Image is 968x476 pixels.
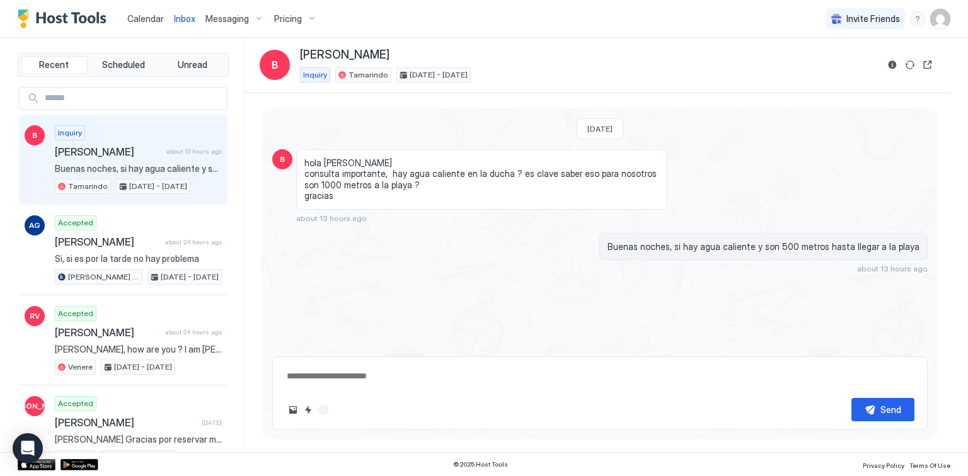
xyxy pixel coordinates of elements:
span: Tamarindo [349,69,388,81]
span: about 24 hours ago [165,238,222,246]
span: Messaging [205,13,249,25]
button: Upload image [285,402,301,417]
span: Buenas noches, si hay agua caliente y son 500 metros hasta llegar a la playa [608,241,919,252]
span: AG [29,220,40,231]
a: Google Play Store [60,459,98,470]
span: Inquiry [303,69,327,81]
span: Pricing [274,13,302,25]
a: Calendar [127,12,164,25]
span: B [280,154,285,165]
span: Inquiry [58,127,82,139]
span: Recent [39,59,69,71]
button: Quick reply [301,402,316,417]
button: Recent [21,56,88,74]
a: Inbox [174,12,195,25]
button: Send [851,398,914,421]
span: about 13 hours ago [296,213,367,223]
span: Si, si es por la tarde no hay problema [55,253,222,264]
span: Terms Of Use [909,462,950,469]
input: Input Field [40,88,227,109]
span: Venere [68,361,93,373]
span: [PERSON_NAME], how are you ? I am [PERSON_NAME] from the [GEOGRAPHIC_DATA] but live now in [GEOGR... [55,344,222,355]
span: Tamarindo [68,181,108,192]
span: [PERSON_NAME] [300,48,389,62]
span: Calendar [127,13,164,24]
span: [DATE] - [DATE] [161,271,219,283]
span: [DATE] - [DATE] [410,69,468,81]
span: [DATE] [202,419,222,427]
span: RV [30,310,40,322]
span: [PERSON_NAME] [55,416,197,429]
div: Send [880,403,901,416]
span: © 2025 Host Tools [453,460,508,468]
span: Invite Friends [846,13,900,25]
span: Accepted [58,308,93,319]
a: Host Tools Logo [18,9,112,28]
span: Scheduled [102,59,145,71]
span: Accepted [58,398,93,409]
button: Reservation information [885,57,900,72]
a: Terms Of Use [909,458,950,471]
span: B [32,130,37,141]
span: [DATE] - [DATE] [114,361,172,373]
span: Privacy Policy [863,462,904,469]
span: Inbox [174,13,195,24]
span: [DATE] - [DATE] [129,181,187,192]
button: Open reservation [920,57,935,72]
span: about 13 hours ago [857,264,928,273]
span: about 13 hours ago [166,147,222,156]
span: [PERSON_NAME] [55,145,161,158]
button: Sync reservation [902,57,918,72]
span: [PERSON_NAME] [4,400,66,412]
button: Unread [159,56,226,74]
div: menu [910,11,925,26]
div: User profile [930,9,950,29]
span: Unread [178,59,207,71]
span: Buenas noches, si hay agua caliente y son 500 metros hasta llegar a la playa [55,163,222,174]
a: App Store [18,459,55,470]
span: hola [PERSON_NAME] consulta importante, hay agua caliente en la ducha ? es clave saber eso para n... [304,157,659,201]
button: Scheduled [90,56,157,74]
span: [PERSON_NAME] [55,326,160,339]
div: tab-group [18,53,229,77]
span: [PERSON_NAME] Gracias por reservar mi apartamento, estoy encantada de teneros por aquí. Te estaré... [55,434,222,445]
div: Open Intercom Messenger [13,433,43,463]
span: [PERSON_NAME] By [PERSON_NAME] [68,271,139,283]
a: Privacy Policy [863,458,904,471]
span: [PERSON_NAME] [55,235,160,248]
span: [DATE] [587,124,613,133]
span: B [272,57,279,72]
span: Accepted [58,217,93,229]
span: about 24 hours ago [165,328,222,336]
